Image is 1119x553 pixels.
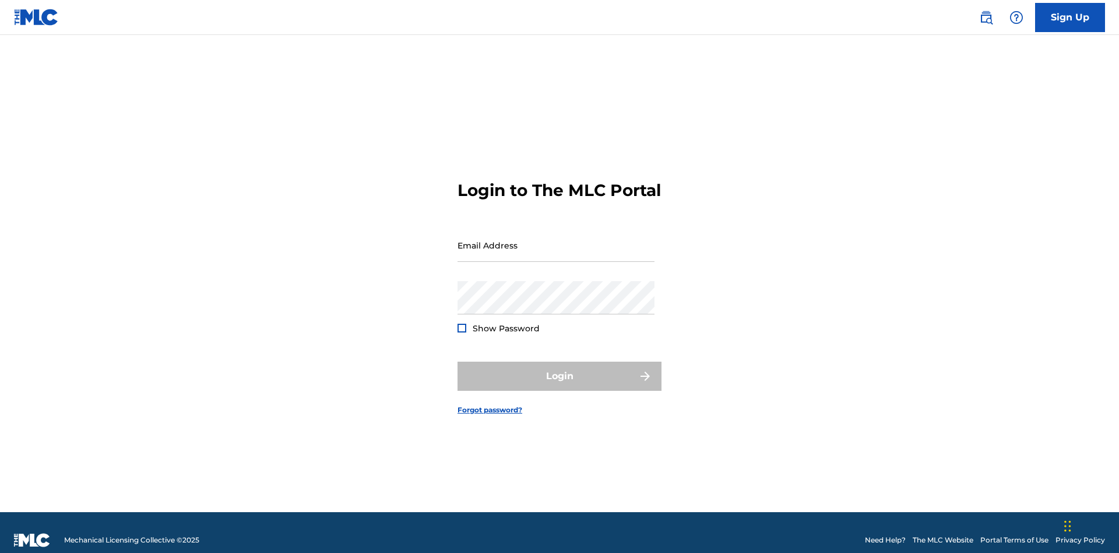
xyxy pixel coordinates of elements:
[1061,497,1119,553] iframe: Chat Widget
[1009,10,1023,24] img: help
[14,9,59,26] img: MLC Logo
[473,323,540,334] span: Show Password
[980,535,1048,545] a: Portal Terms of Use
[1055,535,1105,545] a: Privacy Policy
[458,405,522,415] a: Forgot password?
[1035,3,1105,32] a: Sign Up
[64,535,199,545] span: Mechanical Licensing Collective © 2025
[14,533,50,547] img: logo
[1005,6,1028,29] div: Help
[974,6,998,29] a: Public Search
[1064,509,1071,544] div: Drag
[458,180,661,201] h3: Login to The MLC Portal
[913,535,973,545] a: The MLC Website
[865,535,906,545] a: Need Help?
[979,10,993,24] img: search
